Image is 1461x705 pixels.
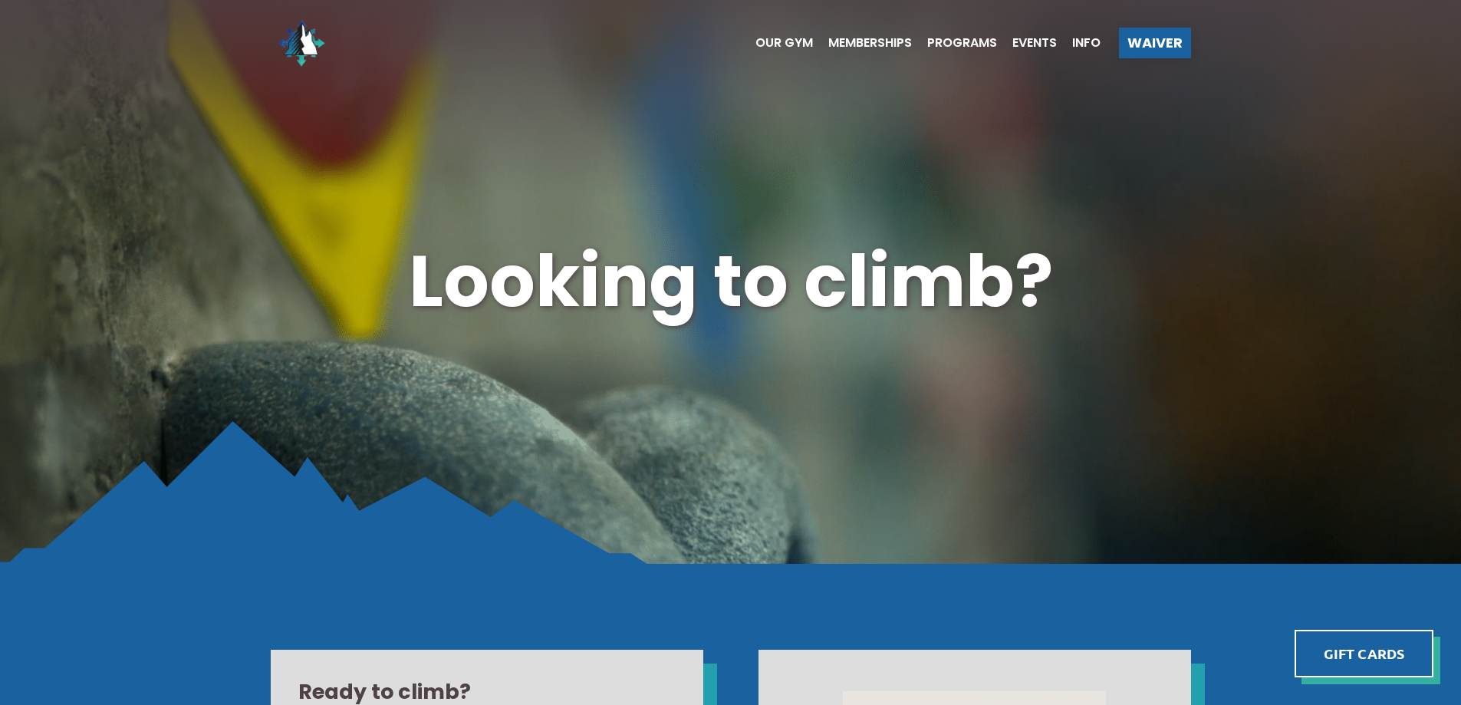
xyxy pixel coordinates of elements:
[1057,37,1101,49] a: Info
[813,37,912,49] a: Memberships
[1127,36,1183,50] span: Waiver
[1012,37,1057,49] span: Events
[271,232,1191,331] h1: Looking to climb?
[1119,28,1191,58] a: Waiver
[912,37,997,49] a: Programs
[271,12,332,74] img: North Wall Logo
[755,37,813,49] span: Our Gym
[740,37,813,49] a: Our Gym
[997,37,1057,49] a: Events
[1072,37,1101,49] span: Info
[927,37,997,49] span: Programs
[828,37,912,49] span: Memberships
